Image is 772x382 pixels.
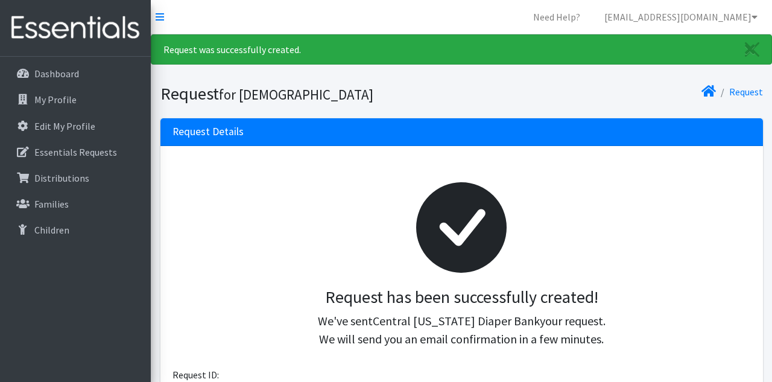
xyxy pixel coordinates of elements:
[34,172,89,184] p: Distributions
[5,88,146,112] a: My Profile
[5,140,146,164] a: Essentials Requests
[151,34,772,65] div: Request was successfully created.
[5,166,146,190] a: Distributions
[182,287,741,308] h3: Request has been successfully created!
[172,126,244,138] h3: Request Details
[729,86,763,98] a: Request
[34,120,95,132] p: Edit My Profile
[733,35,771,64] a: Close
[34,224,69,236] p: Children
[524,5,590,29] a: Need Help?
[595,5,767,29] a: [EMAIL_ADDRESS][DOMAIN_NAME]
[5,192,146,216] a: Families
[34,68,79,80] p: Dashboard
[182,312,741,348] p: We've sent your request. We will send you an email confirmation in a few minutes.
[373,313,540,328] span: Central [US_STATE] Diaper Bank
[34,198,69,210] p: Families
[34,146,117,158] p: Essentials Requests
[34,94,77,106] p: My Profile
[219,86,373,103] small: for [DEMOGRAPHIC_DATA]
[172,369,219,381] span: Request ID:
[5,62,146,86] a: Dashboard
[5,114,146,138] a: Edit My Profile
[5,218,146,242] a: Children
[160,83,457,104] h1: Request
[5,8,146,48] img: HumanEssentials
